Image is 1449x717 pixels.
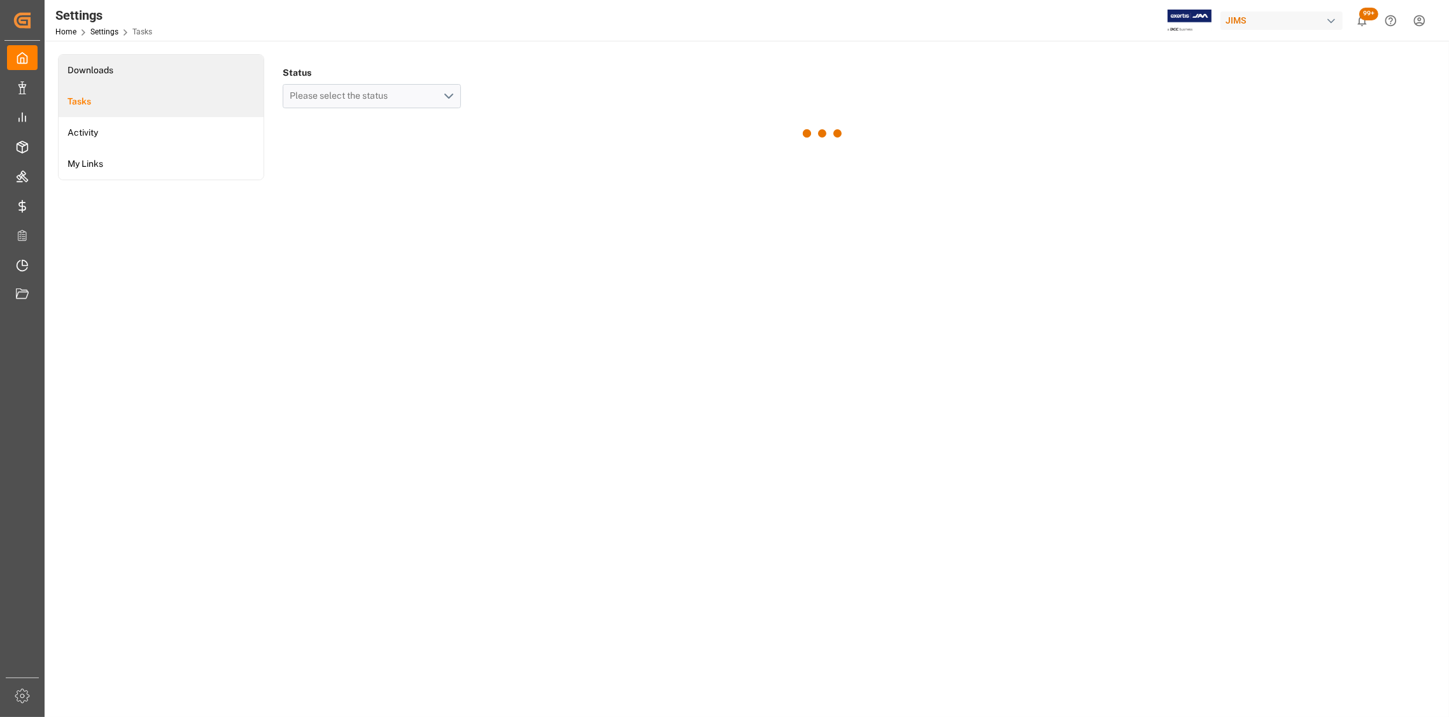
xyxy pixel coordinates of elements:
a: Home [55,27,76,36]
a: Activity [59,117,264,148]
img: Exertis%20JAM%20-%20Email%20Logo.jpg_1722504956.jpg [1168,10,1212,32]
button: Help Center [1376,6,1405,35]
button: show 100 new notifications [1348,6,1376,35]
button: JIMS [1220,8,1348,32]
div: JIMS [1220,11,1343,30]
h4: Status [283,64,461,82]
span: Please select the status [290,90,395,101]
a: Tasks [59,86,264,117]
a: Downloads [59,55,264,86]
span: 99+ [1359,8,1378,20]
div: Settings [55,6,152,25]
a: My Links [59,148,264,180]
a: Settings [90,27,118,36]
button: open menu [283,84,461,108]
